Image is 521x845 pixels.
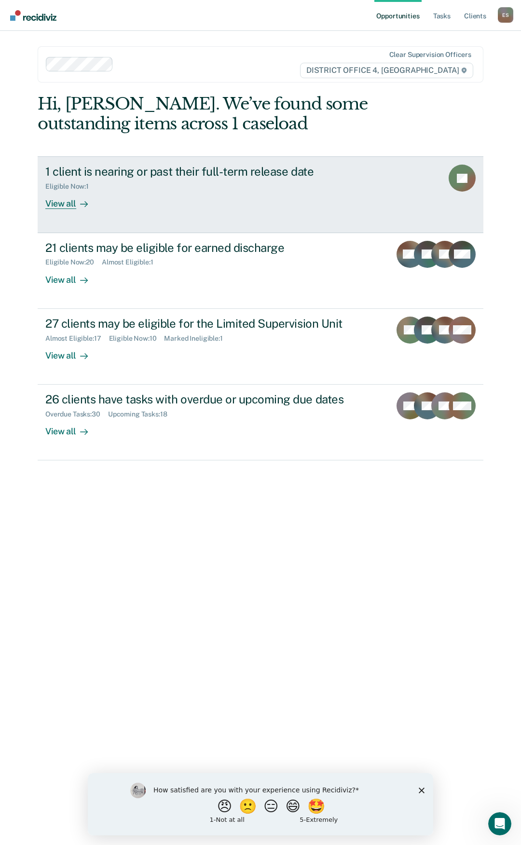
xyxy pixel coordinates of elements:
div: 26 clients have tasks with overdue or upcoming due dates [45,392,383,406]
div: Clear supervision officers [389,51,471,59]
div: View all [45,342,99,361]
img: Recidiviz [10,10,56,21]
div: Overdue Tasks : 30 [45,410,108,418]
div: 1 client is nearing or past their full-term release date [45,165,384,179]
div: View all [45,418,99,437]
div: 21 clients may be eligible for earned discharge [45,241,383,255]
div: E S [498,7,513,23]
div: Eligible Now : 20 [45,258,102,266]
div: Eligible Now : 10 [109,334,165,343]
a: 1 client is nearing or past their full-term release dateEligible Now:1View all [38,156,483,233]
button: Profile dropdown button [498,7,513,23]
div: Marked Ineligible : 1 [164,334,230,343]
div: Eligible Now : 1 [45,182,96,191]
iframe: Survey by Kim from Recidiviz [88,773,433,835]
div: View all [45,266,99,285]
a: 27 clients may be eligible for the Limited Supervision UnitAlmost Eligible:17Eligible Now:10Marke... [38,309,483,385]
iframe: Intercom live chat [488,812,511,835]
a: 26 clients have tasks with overdue or upcoming due datesOverdue Tasks:30Upcoming Tasks:18View all [38,385,483,460]
div: 27 clients may be eligible for the Limited Supervision Unit [45,317,383,331]
span: DISTRICT OFFICE 4, [GEOGRAPHIC_DATA] [300,63,473,78]
a: 21 clients may be eligible for earned dischargeEligible Now:20Almost Eligible:1View all [38,233,483,309]
div: Hi, [PERSON_NAME]. We’ve found some outstanding items across 1 caseload [38,94,394,134]
div: Almost Eligible : 17 [45,334,109,343]
div: Upcoming Tasks : 18 [108,410,175,418]
div: View all [45,191,99,209]
div: Almost Eligible : 1 [102,258,161,266]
